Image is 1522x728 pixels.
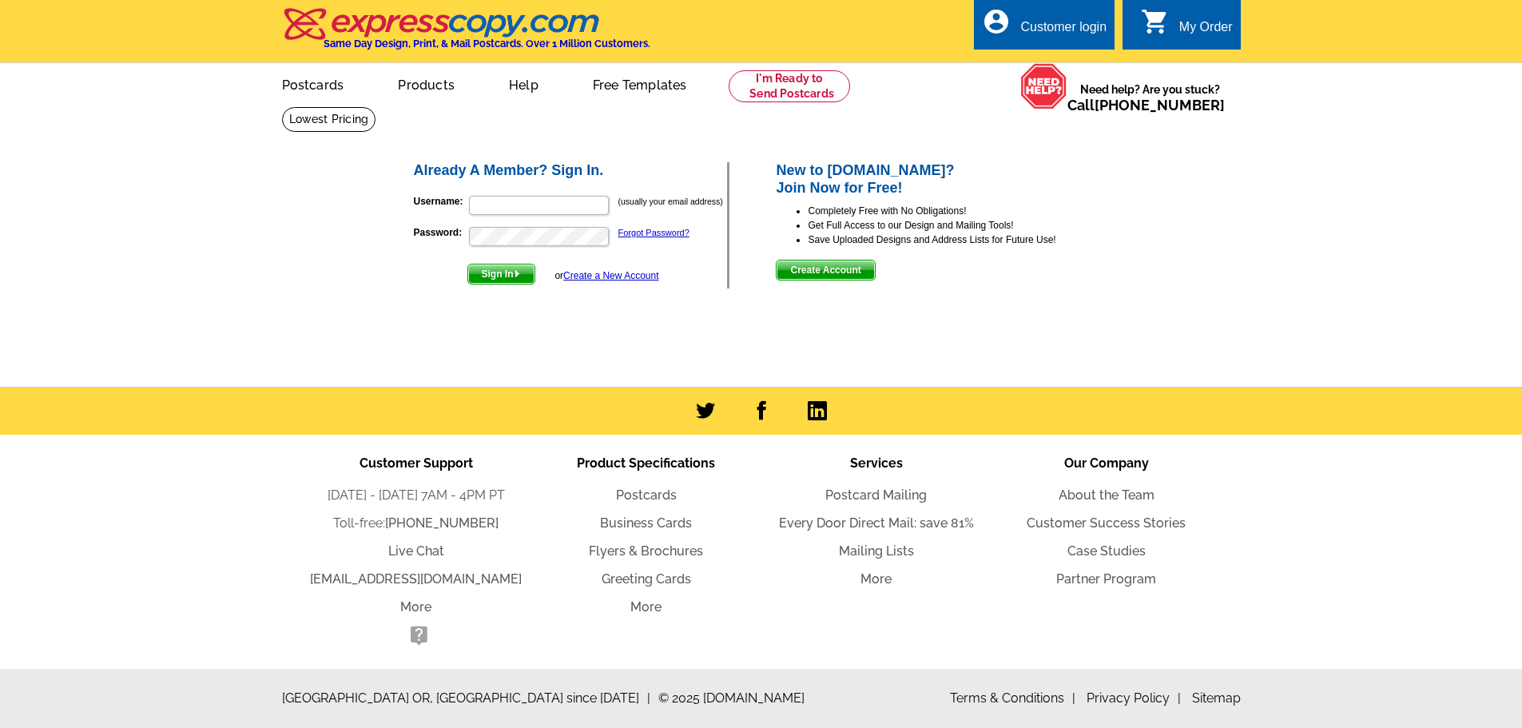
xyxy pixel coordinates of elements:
a: Mailing Lists [839,543,914,559]
h2: New to [DOMAIN_NAME]? Join Now for Free! [776,162,1111,197]
a: Sitemap [1192,690,1241,706]
div: or [554,269,658,283]
a: [PHONE_NUMBER] [385,515,499,531]
button: Create Account [776,260,875,280]
small: (usually your email address) [618,197,723,206]
div: Customer login [1020,20,1107,42]
span: [GEOGRAPHIC_DATA] OR, [GEOGRAPHIC_DATA] since [DATE] [282,689,650,708]
a: Greeting Cards [602,571,691,587]
a: [PHONE_NUMBER] [1095,97,1225,113]
a: Business Cards [600,515,692,531]
span: Create Account [777,261,874,280]
a: [EMAIL_ADDRESS][DOMAIN_NAME] [310,571,522,587]
h2: Already A Member? Sign In. [414,162,728,180]
i: account_circle [982,7,1011,36]
a: Create a New Account [563,270,658,281]
span: Sign In [468,265,534,284]
a: Privacy Policy [1087,690,1181,706]
img: help [1020,63,1067,109]
a: Terms & Conditions [950,690,1075,706]
a: More [400,599,431,615]
a: account_circle Customer login [982,18,1107,38]
a: Flyers & Brochures [589,543,703,559]
img: button-next-arrow-white.png [514,270,521,277]
a: Products [372,65,480,102]
a: More [860,571,892,587]
a: Customer Success Stories [1027,515,1186,531]
li: Save Uploaded Designs and Address Lists for Future Use! [808,233,1111,247]
li: Toll-free: [301,514,531,533]
label: Username: [414,194,467,209]
li: Completely Free with No Obligations! [808,204,1111,218]
span: Product Specifications [577,455,715,471]
a: shopping_cart My Order [1141,18,1233,38]
span: Need help? Are you stuck? [1067,82,1233,113]
span: Call [1067,97,1225,113]
a: About the Team [1059,487,1154,503]
a: More [630,599,662,615]
i: shopping_cart [1141,7,1170,36]
a: Postcard Mailing [825,487,927,503]
a: Postcards [616,487,677,503]
span: Customer Support [360,455,473,471]
a: Forgot Password? [618,228,689,237]
li: Get Full Access to our Design and Mailing Tools! [808,218,1111,233]
li: [DATE] - [DATE] 7AM - 4PM PT [301,486,531,505]
span: Our Company [1064,455,1149,471]
span: Services [850,455,903,471]
a: Partner Program [1056,571,1156,587]
a: Help [483,65,564,102]
a: Free Templates [567,65,713,102]
span: © 2025 [DOMAIN_NAME] [658,689,805,708]
a: Live Chat [388,543,444,559]
h4: Same Day Design, Print, & Mail Postcards. Over 1 Million Customers. [324,38,650,50]
label: Password: [414,225,467,240]
a: Same Day Design, Print, & Mail Postcards. Over 1 Million Customers. [282,19,650,50]
a: Every Door Direct Mail: save 81% [779,515,974,531]
button: Sign In [467,264,535,284]
a: Postcards [256,65,370,102]
a: Case Studies [1067,543,1146,559]
div: My Order [1179,20,1233,42]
